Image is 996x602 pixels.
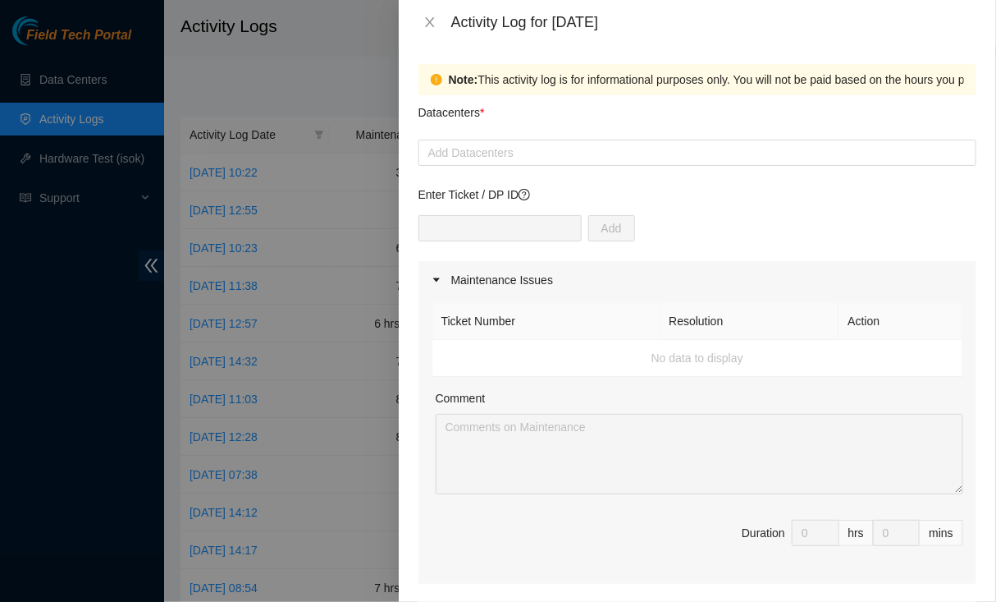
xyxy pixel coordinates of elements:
[431,74,442,85] span: exclamation-circle
[432,303,660,340] th: Ticket Number
[519,189,530,200] span: question-circle
[449,71,478,89] strong: Note:
[660,303,838,340] th: Resolution
[418,186,976,204] p: Enter Ticket / DP ID
[451,13,976,31] div: Activity Log for [DATE]
[742,524,785,542] div: Duration
[418,15,441,30] button: Close
[432,275,441,285] span: caret-right
[418,95,485,122] p: Datacenters
[920,520,963,546] div: mins
[838,303,963,340] th: Action
[436,389,486,407] label: Comment
[588,215,635,241] button: Add
[436,414,963,494] textarea: Comment
[432,340,963,377] td: No data to display
[839,520,874,546] div: hrs
[418,261,976,299] div: Maintenance Issues
[423,16,436,29] span: close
